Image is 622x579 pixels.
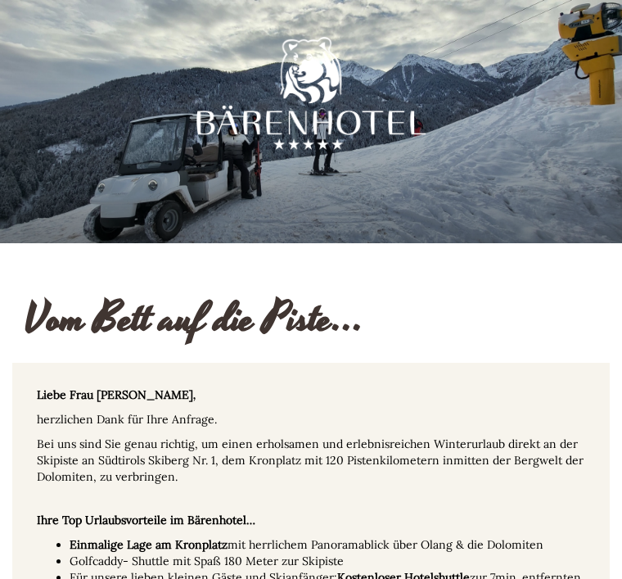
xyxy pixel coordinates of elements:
strong: Liebe Frau [PERSON_NAME] [37,387,193,402]
em: , [193,387,196,402]
span: mit herrlichem Panoramablick über Olang & die Dolomiten [228,537,543,552]
h1: Vom Bett auf die Piste... [25,297,364,342]
span: Golfcaddy- Shuttle mit Spaß 180 Meter zur Skipiste [70,554,344,568]
span: Bei uns sind Sie genau richtig, um einen erholsamen und erlebnisreichen Winterurlaub direkt an de... [37,437,584,484]
span: herzlichen Dank für Ihre Anfrage. [37,412,217,427]
span: Einmalige Lage am Kronplatz [70,537,228,552]
strong: Ihre Top Urlaubsvorteile im Bärenhotel… [37,513,255,527]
